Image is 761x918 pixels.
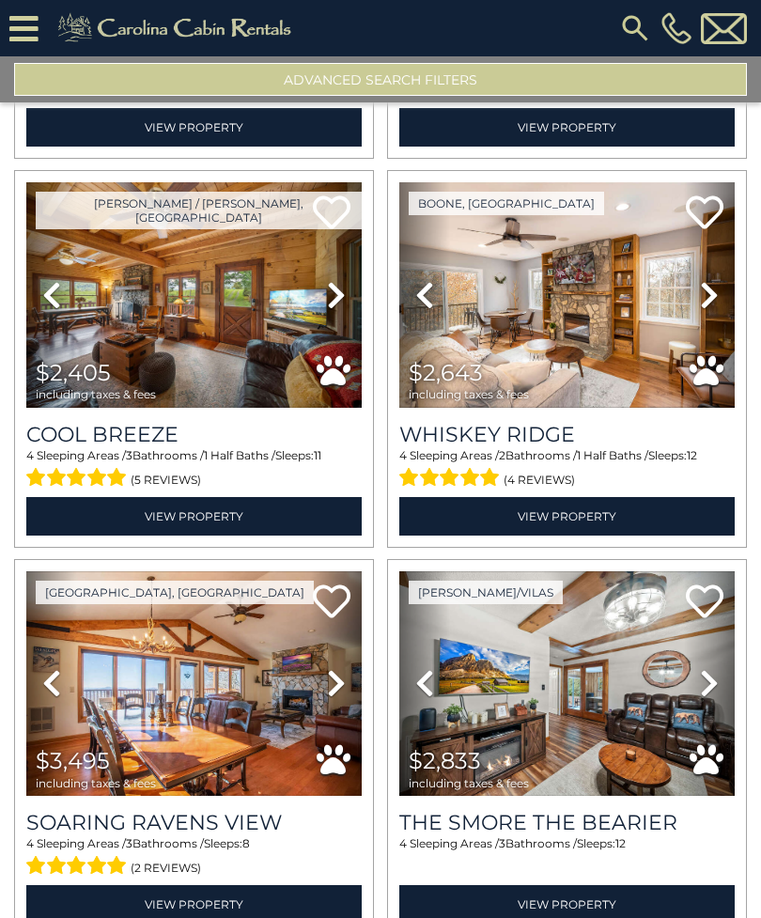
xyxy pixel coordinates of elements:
a: The Smore The Bearier [399,810,735,835]
span: 8 [242,836,250,850]
a: View Property [26,497,362,536]
span: 12 [615,836,626,850]
img: thumbnail_163279098.jpeg [399,182,735,407]
img: Khaki-logo.png [48,9,307,47]
span: $2,833 [409,747,481,774]
a: Add to favorites [686,583,723,623]
div: Sleeping Areas / Bathrooms / Sleeps: [26,835,362,880]
span: including taxes & fees [36,777,156,789]
img: thumbnail_169201101.jpeg [399,571,735,796]
a: [GEOGRAPHIC_DATA], [GEOGRAPHIC_DATA] [36,581,314,604]
span: 12 [687,448,697,462]
a: View Property [26,108,362,147]
a: [PERSON_NAME] / [PERSON_NAME], [GEOGRAPHIC_DATA] [36,192,362,229]
span: $2,405 [36,359,111,386]
a: Soaring Ravens View [26,810,362,835]
span: $3,495 [36,747,110,774]
button: Advanced Search Filters [14,63,747,96]
div: Sleeping Areas / Bathrooms / Sleeps: [399,447,735,492]
span: 4 [399,836,407,850]
a: Add to favorites [686,194,723,234]
a: [PERSON_NAME]/Vilas [409,581,563,604]
a: Whiskey Ridge [399,422,735,447]
span: (2 reviews) [131,856,201,880]
span: 3 [126,836,132,850]
img: search-regular.svg [618,11,652,45]
span: $2,643 [409,359,483,386]
span: 3 [499,836,505,850]
span: 2 [499,448,505,462]
img: thumbnail_167713503.jpeg [26,571,362,796]
span: 1 Half Baths / [204,448,275,462]
div: Sleeping Areas / Bathrooms / Sleeps: [26,447,362,492]
span: including taxes & fees [36,388,156,400]
img: thumbnail_169112841.jpeg [26,182,362,407]
span: (4 reviews) [504,468,575,492]
span: 1 Half Baths / [577,448,648,462]
span: 11 [314,448,321,462]
a: View Property [399,108,735,147]
span: (5 reviews) [131,468,201,492]
span: 3 [126,448,132,462]
span: 4 [26,448,34,462]
a: Boone, [GEOGRAPHIC_DATA] [409,192,604,215]
span: 4 [26,836,34,850]
span: 4 [399,448,407,462]
a: Cool Breeze [26,422,362,447]
span: including taxes & fees [409,388,529,400]
a: [PHONE_NUMBER] [657,12,696,44]
a: View Property [399,497,735,536]
div: Sleeping Areas / Bathrooms / Sleeps: [399,835,735,880]
a: Add to favorites [313,583,350,623]
span: including taxes & fees [409,777,529,789]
